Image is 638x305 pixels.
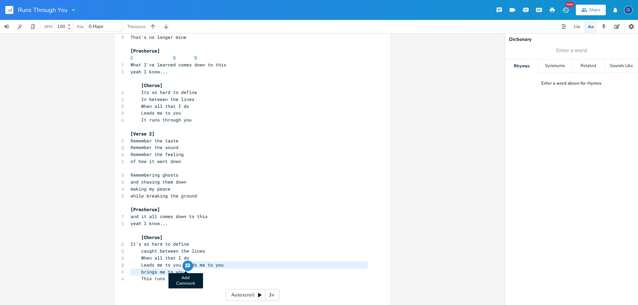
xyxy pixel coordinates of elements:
[556,47,587,54] span: Enter a word
[45,25,52,29] div: BPM
[266,289,277,301] div: 3x
[131,34,186,40] span: That's no longer mine
[559,4,572,16] button: New
[131,262,224,268] span: Leads me to you leads me to you
[131,96,194,102] span: In between the lines
[131,269,184,275] span: brings me to you
[572,59,605,73] div: Related
[131,158,181,164] span: of how it went down
[131,213,208,219] span: and it all comes down to this
[131,144,178,150] span: Remember the sound
[605,59,638,73] div: Sounds Like
[89,24,104,30] span: G Major
[131,48,160,54] span: [Prechorus]
[131,206,160,212] span: [Prechorus]
[127,25,146,29] div: Transpose
[131,179,186,185] span: and chasing them down
[131,275,197,281] span: This runs through you
[624,6,633,14] div: glennseland
[576,5,606,15] button: Share
[141,234,162,240] span: [Chorus]
[131,131,155,137] span: [Verse 2]
[141,82,162,88] span: [Chorus]
[173,55,176,61] span: G
[131,255,189,261] span: When all that I do
[131,248,205,254] span: caught between the lines
[77,25,84,29] div: Key
[538,59,571,73] div: Synonyms
[541,81,602,86] div: Enter a word above for rhymes.
[131,186,170,192] span: making my peace
[131,55,133,61] span: C
[194,55,197,61] span: D
[509,37,634,42] div: Dictionary
[131,241,189,247] span: It's so hard to define
[226,289,279,301] div: Autoscroll
[182,261,193,271] button: Add Comment
[131,110,181,116] span: Leads me to you
[131,89,197,95] span: Its so hard to define
[131,151,184,157] span: Remember the feeling
[624,2,633,18] button: G
[566,2,574,7] div: New
[131,220,168,226] span: yeah I know...
[131,69,168,75] span: yeah I know...
[131,138,178,144] span: Remember the taste
[131,103,189,109] span: When all that I do
[18,7,67,13] span: Runs Through You
[131,117,192,123] span: It runs through you
[131,172,178,178] span: Remembering ghosts
[589,7,600,13] div: Share
[131,193,197,199] span: while breaking the ground
[505,59,538,73] div: Rhymes
[131,62,226,68] span: What I've learned comes down to this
